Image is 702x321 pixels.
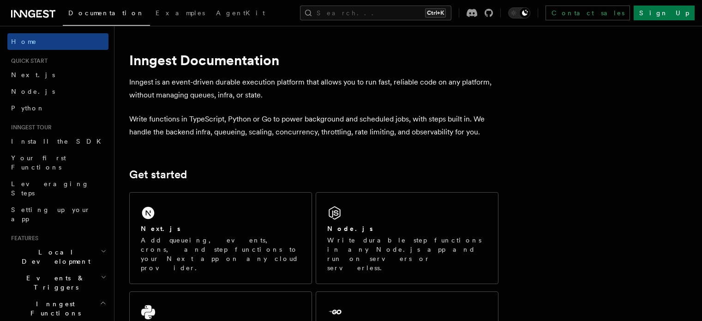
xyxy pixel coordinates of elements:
[129,76,498,102] p: Inngest is an event-driven durable execution platform that allows you to run fast, reliable code ...
[129,113,498,139] p: Write functions in TypeScript, Python or Go to power background and scheduled jobs, with steps bu...
[141,236,300,273] p: Add queueing, events, crons, and step functions to your Next app on any cloud provider.
[7,150,108,176] a: Your first Functions
[7,67,108,83] a: Next.js
[11,206,90,223] span: Setting up your app
[68,9,144,17] span: Documentation
[11,88,55,95] span: Node.js
[7,124,52,131] span: Inngest tour
[7,83,108,100] a: Node.js
[316,192,498,284] a: Node.jsWrite durable step functions in any Node.js app and run on servers or serverless.
[327,236,487,273] p: Write durable step functions in any Node.js app and run on servers or serverless.
[7,57,48,65] span: Quick start
[7,133,108,150] a: Install the SDK
[634,6,695,20] a: Sign Up
[7,176,108,201] a: Leveraging Steps
[11,37,37,46] span: Home
[129,192,312,284] a: Next.jsAdd queueing, events, crons, and step functions to your Next app on any cloud provider.
[11,71,55,79] span: Next.js
[129,52,498,68] h1: Inngest Documentation
[327,224,373,233] h2: Node.js
[300,6,451,20] button: Search...Ctrl+K
[425,8,446,18] kbd: Ctrl+K
[129,168,187,181] a: Get started
[508,7,530,18] button: Toggle dark mode
[7,270,108,296] button: Events & Triggers
[210,3,270,25] a: AgentKit
[7,244,108,270] button: Local Development
[11,104,45,112] span: Python
[11,138,107,145] span: Install the SDK
[7,273,101,292] span: Events & Triggers
[216,9,265,17] span: AgentKit
[7,201,108,227] a: Setting up your app
[7,235,38,242] span: Features
[7,33,108,50] a: Home
[7,299,100,318] span: Inngest Functions
[7,100,108,116] a: Python
[546,6,630,20] a: Contact sales
[156,9,205,17] span: Examples
[63,3,150,26] a: Documentation
[11,154,66,171] span: Your first Functions
[150,3,210,25] a: Examples
[7,248,101,266] span: Local Development
[141,224,180,233] h2: Next.js
[11,180,89,197] span: Leveraging Steps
